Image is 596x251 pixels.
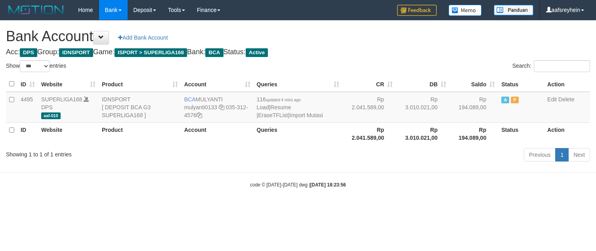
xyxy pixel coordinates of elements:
strong: [DATE] 18:23:56 [310,182,346,188]
th: Rp 194.089,00 [449,122,498,145]
th: Action [544,122,590,145]
div: Showing 1 to 1 of 1 entries [6,147,243,158]
span: BCA [184,96,196,103]
span: Paused [511,97,519,103]
th: Status [498,122,544,145]
td: Rp 194.089,00 [449,92,498,123]
th: ID: activate to sort column ascending [17,76,38,92]
label: Search: [512,60,590,72]
td: DPS [38,92,99,123]
span: BCA [205,48,223,57]
span: Active [246,48,268,57]
td: Rp 3.010.021,00 [396,92,449,123]
img: Button%20Memo.svg [449,5,482,16]
th: CR: activate to sort column ascending [342,76,396,92]
a: Import Mutasi [289,112,323,118]
span: Active [501,97,509,103]
a: Previous [524,148,556,162]
th: Account: activate to sort column ascending [181,76,254,92]
a: Edit [547,96,557,103]
a: Copy mulyanti0133 to clipboard [219,104,224,110]
a: Delete [558,96,574,103]
th: Queries [254,122,343,145]
label: Show entries [6,60,66,72]
img: MOTION_logo.png [6,4,66,16]
a: Load [257,104,269,110]
a: Next [568,148,590,162]
td: MULYANTI 035-312-4576 [181,92,254,123]
th: Product [99,122,181,145]
a: Add Bank Account [113,31,173,44]
a: mulyanti0133 [184,104,217,110]
span: DPS [20,48,37,57]
h1: Bank Account [6,29,590,44]
th: Action [544,76,590,92]
th: Website [38,122,99,145]
span: | | | [257,96,323,118]
td: Rp 2.041.589,00 [342,92,396,123]
span: IDNSPORT [59,48,93,57]
a: Copy 0353124576 to clipboard [197,112,202,118]
span: updated 4 mins ago [266,98,301,102]
img: panduan.png [494,5,533,15]
span: 116 [257,96,301,103]
th: Product: activate to sort column ascending [99,76,181,92]
input: Search: [534,60,590,72]
span: ISPORT > SUPERLIGA168 [115,48,187,57]
th: Saldo: activate to sort column ascending [449,76,498,92]
th: Status [498,76,544,92]
a: 1 [555,148,569,162]
a: Resume [270,104,291,110]
span: aaf-010 [41,112,61,119]
h4: Acc: Group: Game: Bank: Status: [6,48,590,56]
td: 4495 [17,92,38,123]
td: IDNSPORT [ DEPOSIT BCA G3 SUPERLIGA168 ] [99,92,181,123]
a: EraseTFList [258,112,288,118]
th: Rp 3.010.021,00 [396,122,449,145]
a: SUPERLIGA168 [41,96,82,103]
th: Website: activate to sort column ascending [38,76,99,92]
th: Rp 2.041.589,00 [342,122,396,145]
img: Feedback.jpg [397,5,437,16]
small: code © [DATE]-[DATE] dwg | [250,182,346,188]
th: Account [181,122,254,145]
select: Showentries [20,60,50,72]
th: Queries: activate to sort column ascending [254,76,343,92]
th: DB: activate to sort column ascending [396,76,449,92]
th: ID [17,122,38,145]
